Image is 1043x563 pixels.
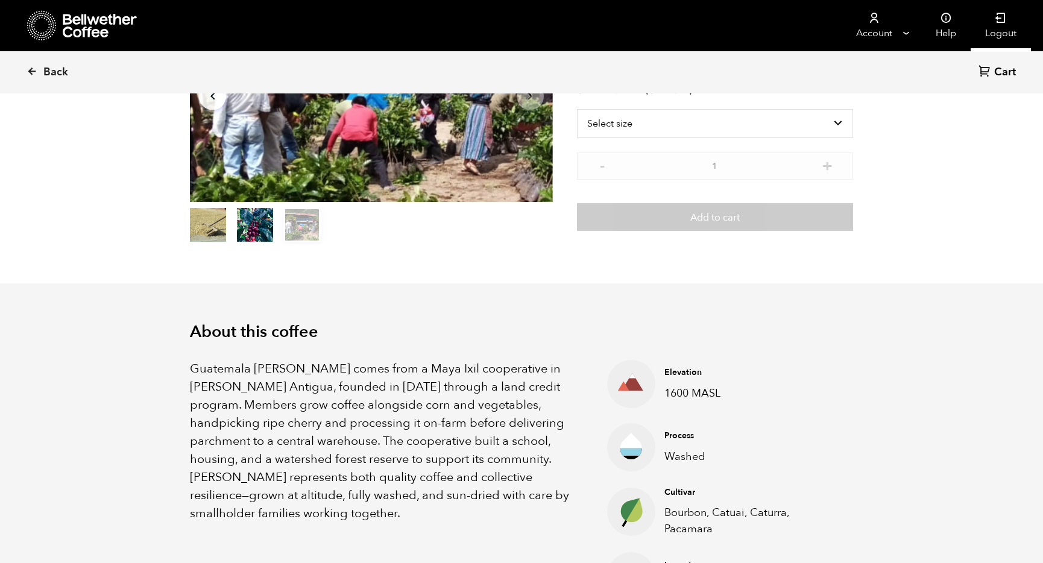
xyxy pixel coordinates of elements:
[190,360,577,523] p: Guatemala [PERSON_NAME] comes from a Maya Ixil cooperative in [PERSON_NAME] Antigua, founded in [...
[994,65,1016,80] span: Cart
[664,486,831,499] h4: Cultivar
[664,448,831,465] p: Washed
[43,65,68,80] span: Back
[577,203,853,231] button: Add to cart
[595,159,610,171] button: -
[190,322,853,342] h2: About this coffee
[664,385,831,401] p: 1600 MASL
[978,64,1019,81] a: Cart
[820,159,835,171] button: +
[664,366,831,379] h4: Elevation
[664,430,831,442] h4: Process
[664,505,831,537] p: Bourbon, Catuai, Caturra, Pacamara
